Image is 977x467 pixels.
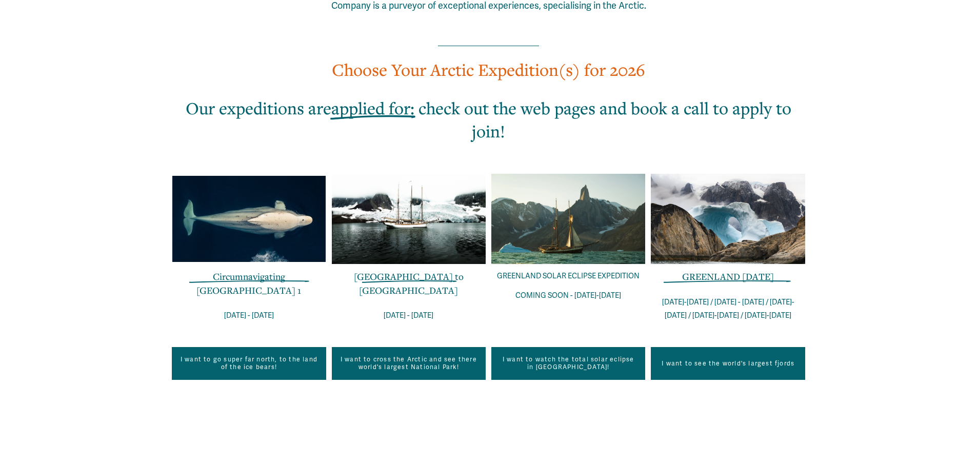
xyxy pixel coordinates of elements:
[172,309,326,322] p: [DATE] - [DATE]
[332,309,486,322] p: [DATE] - [DATE]
[172,347,326,380] a: I want to go super far north, to the land of the ice bears!
[651,347,805,380] a: I want to see the world's largest fjords
[332,347,486,380] a: I want to cross the Arctic and see there world's largest National Park!
[196,270,301,296] a: Circumnavigating [GEOGRAPHIC_DATA] 1
[491,270,645,283] p: GREENLAND SOLAR ECLIPSE EXPEDITION
[651,296,805,322] p: [DATE]-[DATE] / [DATE] - [DATE] / [DATE]-[DATE] / [DATE]-[DATE] / [DATE]-[DATE]
[331,97,410,119] span: applied for
[491,347,645,380] a: I want to watch the total solar eclipse in [GEOGRAPHIC_DATA]!
[682,270,774,282] span: GREENLAND [DATE]
[332,58,645,80] span: Choose Your Arctic Expedition(s) for 2026
[491,289,645,302] p: COMING SOON - [DATE]-[DATE]
[172,96,805,143] h2: Our expeditions are : check out the web pages and book a call to apply to join!
[354,270,464,296] a: [GEOGRAPHIC_DATA] to [GEOGRAPHIC_DATA]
